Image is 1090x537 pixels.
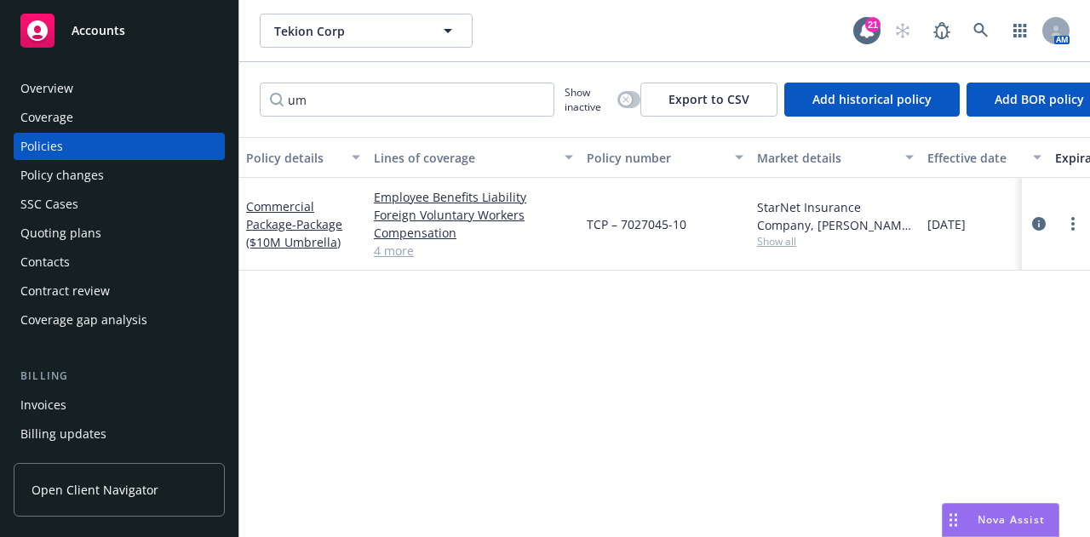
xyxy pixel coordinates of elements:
a: 4 more [374,242,573,260]
a: Search [964,14,998,48]
div: Contacts [20,249,70,276]
a: Switch app [1003,14,1037,48]
div: Contract review [20,277,110,305]
span: Export to CSV [668,91,749,107]
a: Foreign Voluntary Workers Compensation [374,206,573,242]
span: - Package ($10M Umbrella) [246,216,342,250]
div: Lines of coverage [374,149,554,167]
div: Coverage gap analysis [20,306,147,334]
button: Lines of coverage [367,137,580,178]
button: Effective date [921,137,1048,178]
div: Policies [20,133,63,160]
button: Policy number [580,137,750,178]
div: StarNet Insurance Company, [PERSON_NAME] Corporation [757,198,914,234]
div: Market details [757,149,895,167]
span: Nova Assist [978,512,1045,527]
a: Overview [14,75,225,102]
a: Contract review [14,277,225,305]
a: circleInformation [1029,214,1049,234]
button: Market details [750,137,921,178]
div: Coverage [20,104,73,131]
a: Quoting plans [14,220,225,247]
span: Show all [757,234,914,249]
div: Invoices [20,391,66,419]
button: Tekion Corp [260,14,473,48]
a: Billing updates [14,420,225,448]
span: Tekion Corp [274,22,422,40]
div: Overview [20,75,73,102]
button: Add historical policy [784,83,960,117]
button: Nova Assist [942,503,1059,537]
div: Billing [14,368,225,385]
a: Contacts [14,249,225,276]
span: Show inactive [565,85,611,114]
a: Coverage gap analysis [14,306,225,334]
span: Open Client Navigator [32,481,158,499]
span: Add BOR policy [995,91,1084,107]
a: more [1063,214,1083,234]
div: Billing updates [20,420,106,448]
a: Employee Benefits Liability [374,188,573,206]
div: Policy details [246,149,341,167]
a: Invoices [14,391,225,419]
div: Effective date [927,149,1023,167]
div: 21 [865,17,881,32]
button: Export to CSV [640,83,777,117]
a: Coverage [14,104,225,131]
button: Policy details [239,137,367,178]
div: Policy number [587,149,725,167]
div: SSC Cases [20,191,78,218]
a: SSC Cases [14,191,225,218]
span: TCP – 7027045-10 [587,215,686,233]
div: Quoting plans [20,220,101,247]
span: [DATE] [927,215,966,233]
a: Accounts [14,7,225,54]
a: Start snowing [886,14,920,48]
a: Report a Bug [925,14,959,48]
div: Drag to move [943,504,964,536]
a: Commercial Package [246,198,342,250]
input: Filter by keyword... [260,83,554,117]
div: Policy changes [20,162,104,189]
span: Add historical policy [812,91,932,107]
a: Policy changes [14,162,225,189]
span: Accounts [72,24,125,37]
a: Policies [14,133,225,160]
